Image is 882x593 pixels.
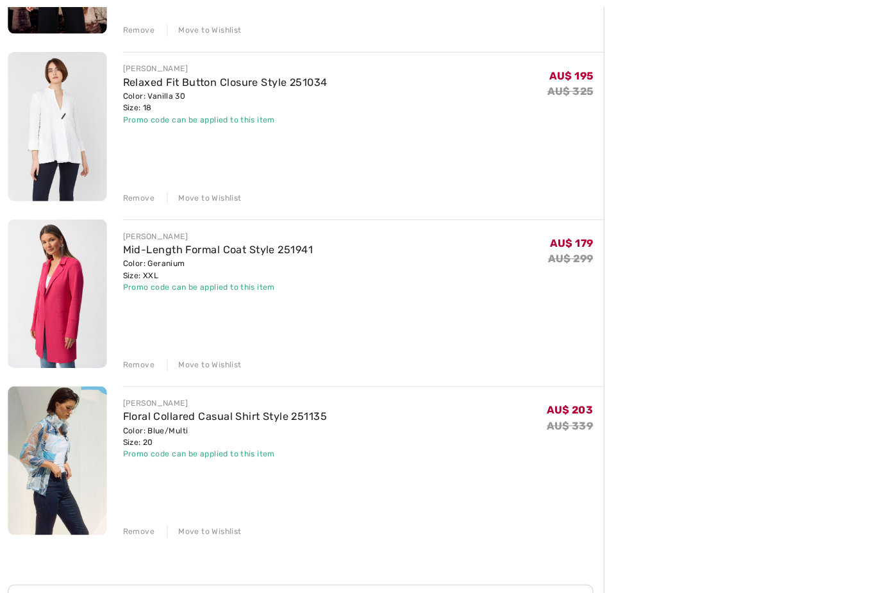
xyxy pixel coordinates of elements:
span: AU$ 179 [541,233,583,246]
s: AU$ 325 [538,84,583,96]
div: Move to Wishlist [164,24,237,36]
div: Remove [121,517,152,529]
div: Move to Wishlist [164,189,237,201]
span: AU$ 195 [540,69,583,81]
div: Remove [121,353,152,365]
div: Move to Wishlist [164,517,237,529]
div: Color: Geranium Size: XXL [121,254,308,277]
div: Color: Blue/Multi Size: 20 [121,418,321,441]
div: [PERSON_NAME] [121,62,322,74]
div: Color: Vanilla 30 Size: 18 [121,89,322,112]
s: AU$ 299 [539,249,583,261]
img: Relaxed Fit Button Closure Style 251034 [8,51,105,197]
div: [PERSON_NAME] [121,391,321,403]
div: Promo code can be applied to this item [121,441,321,453]
img: Floral Collared Casual Shirt Style 251135 [8,380,105,526]
a: Mid-Length Formal Coat Style 251941 [121,240,308,252]
span: AU$ 203 [538,397,583,410]
div: Promo code can be applied to this item [121,112,322,124]
a: Floral Collared Casual Shirt Style 251135 [121,404,321,416]
img: Mid-Length Formal Coat Style 251941 [8,216,105,362]
div: Move to Wishlist [164,353,237,365]
div: Remove [121,24,152,36]
div: Promo code can be applied to this item [121,277,308,288]
a: Relaxed Fit Button Closure Style 251034 [121,75,322,87]
div: [PERSON_NAME] [121,227,308,238]
s: AU$ 339 [538,413,583,425]
div: Remove [121,189,152,201]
